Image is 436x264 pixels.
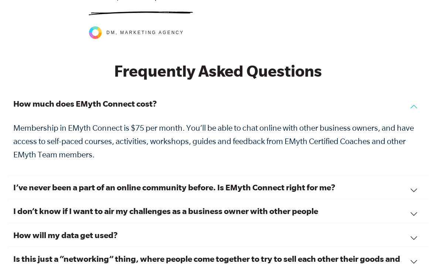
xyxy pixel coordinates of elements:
[13,205,423,217] h3: I don’t know if I want to air my challenges as a business owner with other people
[114,62,322,80] strong: Frequently Asked Questions
[399,228,436,264] iframe: Chat Widget
[13,181,423,193] h3: I’ve never been a part of an online community before. Is EMyth Connect right for me?
[13,121,423,161] p: Membership in EMyth Connect is $75 per month. You’ll be able to chat online with other business o...
[89,26,102,39] img: ses_full_rgb
[13,98,423,109] h3: How much does EMyth Connect cost?
[106,30,184,36] span: DM, Marketing Agency
[13,229,423,241] h3: How will my data get used?
[399,228,436,264] div: Widget chat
